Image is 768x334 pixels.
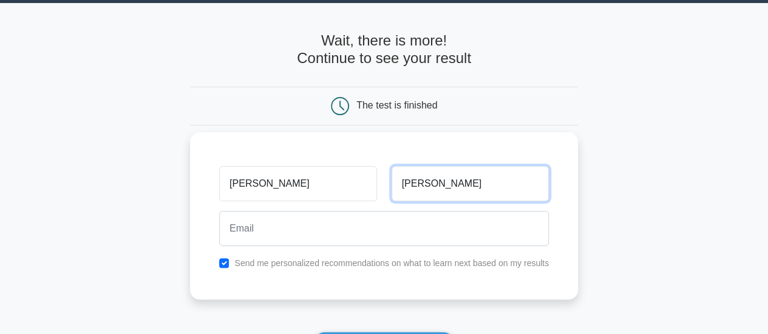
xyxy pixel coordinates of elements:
label: Send me personalized recommendations on what to learn next based on my results [234,258,549,268]
h4: Wait, there is more! Continue to see your result [190,32,578,67]
input: Email [219,211,549,246]
input: Last name [392,166,549,201]
input: First name [219,166,376,201]
div: The test is finished [356,100,437,110]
